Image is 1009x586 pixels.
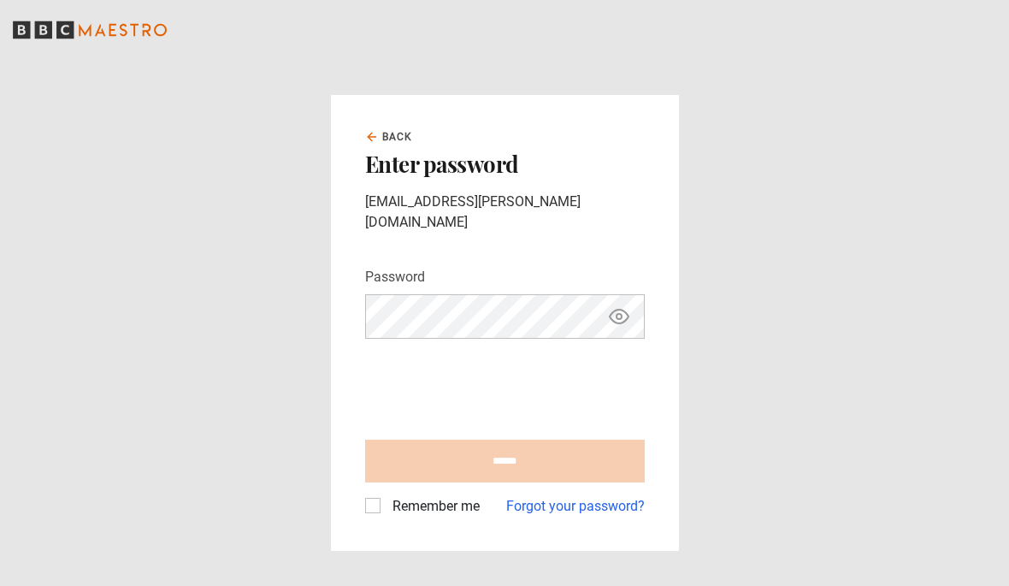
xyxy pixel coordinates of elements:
[365,129,413,145] a: Back
[365,267,425,287] label: Password
[382,129,413,145] span: Back
[386,496,480,517] label: Remember me
[365,151,645,177] h2: Enter password
[365,192,645,233] p: [EMAIL_ADDRESS][PERSON_NAME][DOMAIN_NAME]
[605,302,634,332] button: Show password
[506,496,645,517] a: Forgot your password?
[13,17,167,43] svg: BBC Maestro
[365,352,625,419] iframe: reCAPTCHA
